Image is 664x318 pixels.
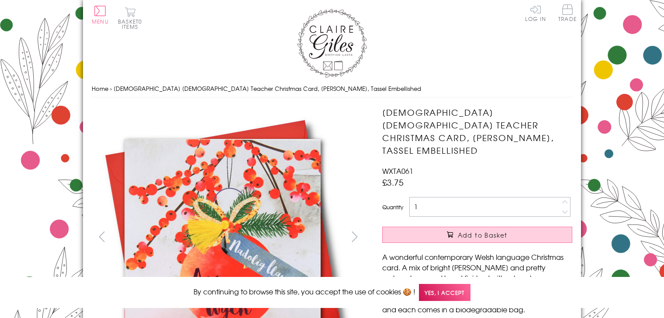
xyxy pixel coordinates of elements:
[382,176,404,188] span: £3.75
[122,17,142,31] span: 0 items
[458,231,508,239] span: Add to Basket
[92,6,109,24] button: Menu
[382,252,572,315] p: A wonderful contemporary Welsh language Christmas card. A mix of bright [PERSON_NAME] and pretty ...
[419,284,470,301] span: Yes, I accept
[114,84,421,93] span: [DEMOGRAPHIC_DATA] [DEMOGRAPHIC_DATA] Teacher Christmas Card, [PERSON_NAME], Tassel Embellished
[525,4,546,21] a: Log In
[382,227,572,243] button: Add to Basket
[92,227,111,246] button: prev
[558,4,577,23] a: Trade
[382,203,403,211] label: Quantity
[92,84,108,93] a: Home
[92,80,572,98] nav: breadcrumbs
[297,9,367,78] img: Claire Giles Greetings Cards
[92,17,109,25] span: Menu
[345,227,365,246] button: next
[382,166,413,176] span: WXTA061
[110,84,112,93] span: ›
[382,106,572,156] h1: [DEMOGRAPHIC_DATA] [DEMOGRAPHIC_DATA] Teacher Christmas Card, [PERSON_NAME], Tassel Embellished
[118,7,142,29] button: Basket0 items
[558,4,577,21] span: Trade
